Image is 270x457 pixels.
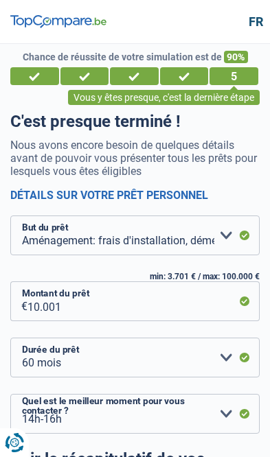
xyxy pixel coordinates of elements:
[110,67,159,85] div: 3
[249,14,260,30] div: fr
[10,67,59,85] div: 1
[10,189,260,202] h2: Détails sur votre prêt personnel
[160,67,209,85] div: 4
[224,51,248,63] span: 90%
[210,67,258,85] div: 5
[10,15,106,29] img: TopCompare Logo
[10,281,27,321] span: €
[23,51,222,62] span: Chance de réussite de votre simulation est de
[68,90,260,105] div: Vous y êtes presque, c'est la dernière étape
[10,272,260,281] div: min: 3.701 € / max: 100.000 €
[10,112,260,132] h1: C'est presque terminé !
[60,67,109,85] div: 2
[10,139,260,178] p: Nous avons encore besoin de quelques détails avant de pouvoir vous présenter tous les prêts pour ...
